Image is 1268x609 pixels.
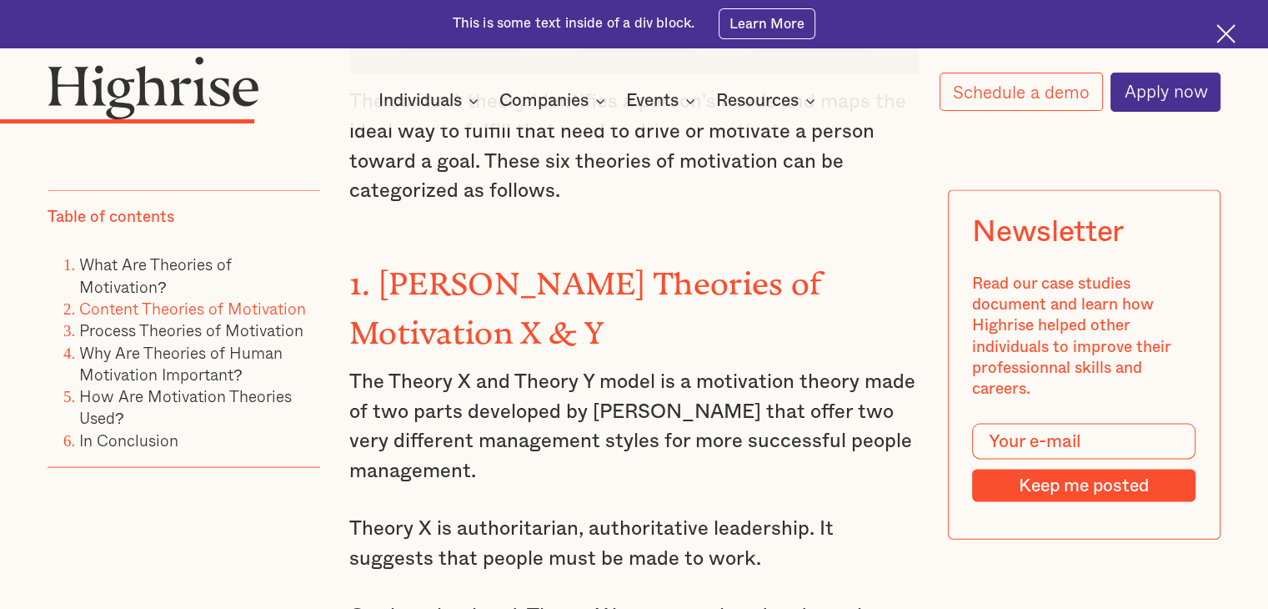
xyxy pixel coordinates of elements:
[79,384,292,430] a: How Are Motivation Theories Used?
[79,340,283,385] a: Why Are Theories of Human Motivation Important?
[349,265,822,335] strong: 1. [PERSON_NAME] Theories of Motivation X & Y
[973,424,1196,460] input: Your e-mail
[973,274,1196,400] div: Read our case studies document and learn how Highrise helped other individuals to improve their p...
[973,215,1124,249] div: Newsletter
[719,8,816,38] a: Learn More
[48,56,259,120] img: Highrise logo
[349,515,919,574] p: Theory X is authoritarian, authoritative leadership. It suggests that people must be made to work.
[378,91,462,111] div: Individuals
[1110,73,1220,112] a: Apply now
[48,207,174,228] div: Table of contents
[79,296,306,320] a: Content Theories of Motivation
[79,428,178,452] a: In Conclusion
[626,91,679,111] div: Events
[349,368,919,487] p: The Theory X and Theory Y model is a motivation theory made of two parts developed by [PERSON_NAM...
[499,91,589,111] div: Companies
[499,91,610,111] div: Companies
[349,88,919,207] p: The content theory identifies a person's needs and maps the ideal way to fulfill that need to dri...
[79,252,232,298] a: What Are Theories of Motivation?
[626,91,700,111] div: Events
[973,469,1196,502] input: Keep me posted
[940,73,1103,111] a: Schedule a demo
[716,91,799,111] div: Resources
[716,91,820,111] div: Resources
[1216,24,1235,43] img: Cross icon
[79,318,303,342] a: Process Theories of Motivation
[453,14,695,33] div: This is some text inside of a div block.
[378,91,484,111] div: Individuals
[973,424,1196,503] form: Modal Form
